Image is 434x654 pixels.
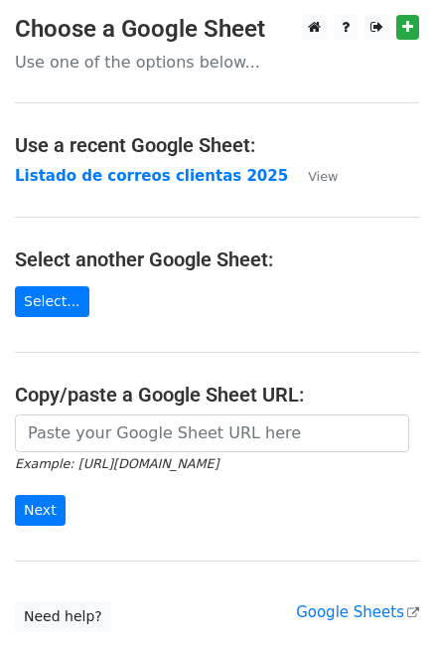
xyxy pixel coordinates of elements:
[15,133,419,157] h4: Use a recent Google Sheet:
[15,286,89,317] a: Select...
[15,247,419,271] h4: Select another Google Sheet:
[296,603,419,621] a: Google Sheets
[15,414,409,452] input: Paste your Google Sheet URL here
[15,601,111,632] a: Need help?
[15,52,419,73] p: Use one of the options below...
[308,169,338,184] small: View
[288,167,338,185] a: View
[15,167,288,185] a: Listado de correos clientas 2025
[15,495,66,526] input: Next
[15,383,419,407] h4: Copy/paste a Google Sheet URL:
[15,15,419,44] h3: Choose a Google Sheet
[15,456,218,471] small: Example: [URL][DOMAIN_NAME]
